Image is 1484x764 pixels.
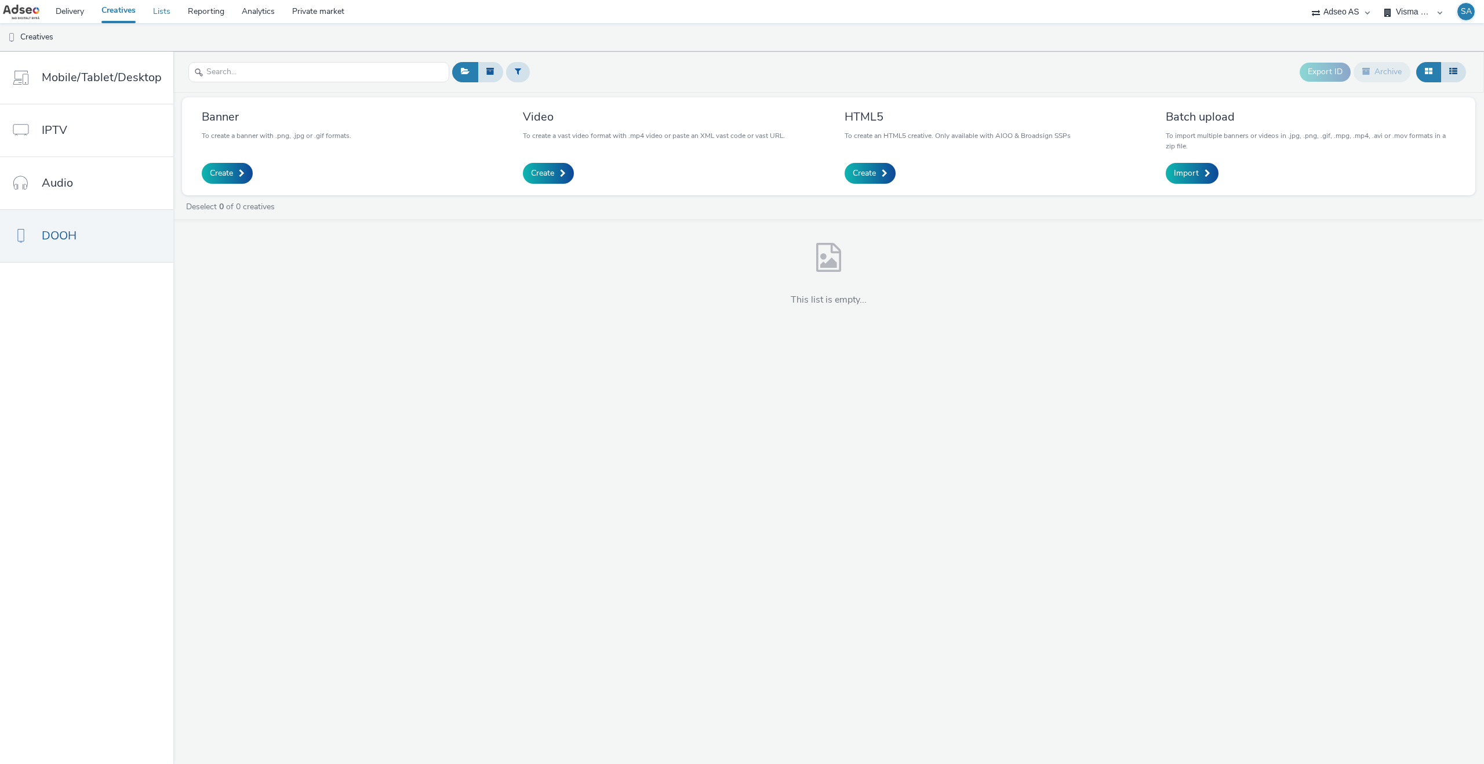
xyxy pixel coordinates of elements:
strong: 0 [219,201,224,212]
p: To create a banner with .png, .jpg or .gif formats. [202,130,351,141]
span: Mobile/Tablet/Desktop [42,69,162,86]
h3: Video [523,109,785,125]
a: Import [1166,163,1219,184]
img: dooh [6,32,17,43]
a: Deselect of 0 creatives [185,201,279,212]
span: DOOH [42,227,77,244]
span: Create [531,168,554,179]
a: Create [523,163,574,184]
button: Archive [1354,62,1410,82]
button: Export ID [1300,63,1351,81]
h3: Batch upload [1166,109,1456,125]
button: Table [1441,62,1466,82]
a: Create [845,163,896,184]
div: SA [1461,3,1472,20]
h3: Banner [202,109,351,125]
p: To import multiple banners or videos in .jpg, .png, .gif, .mpg, .mp4, .avi or .mov formats in a z... [1166,130,1456,151]
p: To create a vast video format with .mp4 video or paste an XML vast code or vast URL. [523,130,785,141]
h3: HTML5 [845,109,1071,125]
span: Import [1174,168,1199,179]
button: Grid [1416,62,1441,82]
span: Create [853,168,876,179]
h4: This list is empty... [791,294,867,307]
input: Search... [188,62,449,82]
span: Create [210,168,233,179]
img: undefined Logo [3,5,39,19]
span: Audio [42,174,73,191]
span: IPTV [42,122,67,139]
p: To create an HTML5 creative. Only available with AIOO & Broadsign SSPs [845,130,1071,141]
a: Create [202,163,253,184]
